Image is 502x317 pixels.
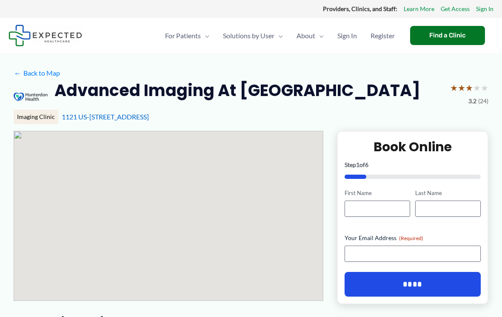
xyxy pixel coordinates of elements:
span: Solutions by User [223,21,274,51]
label: First Name [345,189,410,197]
a: AboutMenu Toggle [290,21,331,51]
span: Menu Toggle [315,21,324,51]
p: Step of [345,162,481,168]
span: 6 [365,161,368,168]
span: ★ [450,80,458,96]
a: 1121 US-[STREET_ADDRESS] [62,113,149,121]
span: (24) [478,96,488,107]
nav: Primary Site Navigation [158,21,402,51]
span: Register [371,21,395,51]
span: ← [14,69,22,77]
a: Find a Clinic [410,26,485,45]
span: 3.2 [468,96,476,107]
img: Expected Healthcare Logo - side, dark font, small [9,25,82,46]
span: Menu Toggle [274,21,283,51]
span: ★ [481,80,488,96]
span: ★ [465,80,473,96]
span: About [297,21,315,51]
a: Register [364,21,402,51]
span: 1 [356,161,359,168]
a: Sign In [331,21,364,51]
a: For PatientsMenu Toggle [158,21,216,51]
label: Last Name [415,189,481,197]
strong: Providers, Clinics, and Staff: [323,5,397,12]
a: Solutions by UserMenu Toggle [216,21,290,51]
span: ★ [473,80,481,96]
span: (Required) [399,235,423,241]
a: Get Access [441,3,470,14]
h2: Advanced Imaging at [GEOGRAPHIC_DATA] [54,80,420,101]
a: Learn More [404,3,434,14]
div: Imaging Clinic [14,110,58,124]
a: Sign In [476,3,493,14]
span: For Patients [165,21,201,51]
span: Menu Toggle [201,21,209,51]
h2: Book Online [345,139,481,155]
span: Sign In [337,21,357,51]
a: ←Back to Map [14,67,60,79]
label: Your Email Address [345,234,481,242]
span: ★ [458,80,465,96]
